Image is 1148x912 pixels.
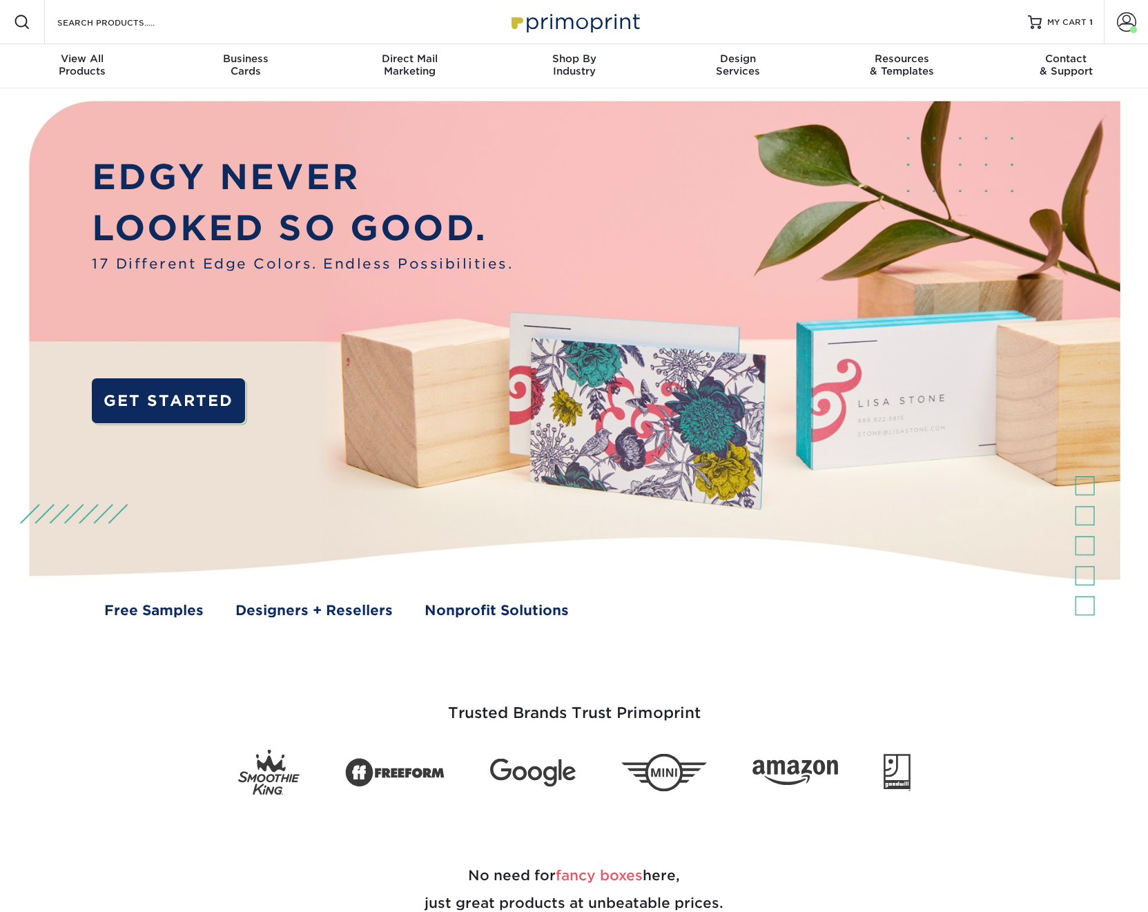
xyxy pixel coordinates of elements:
[104,601,204,621] a: Free Samples
[235,601,393,621] a: Designers + Resellers
[345,750,445,795] img: Freeform
[425,601,569,621] a: Nonprofit Solutions
[820,52,984,77] div: & Templates
[328,52,492,65] span: Direct Mail
[884,754,911,791] img: Goodwill
[820,52,984,65] span: Resources
[92,254,513,275] span: 17 Different Edge Colors. Endless Possibilities.
[1089,17,1093,27] span: 1
[621,753,707,791] img: Mini
[984,44,1148,88] a: Contact& Support
[328,44,492,88] a: Direct MailMarketing
[164,52,329,77] div: Cards
[492,44,656,88] a: Shop ByIndustry
[238,750,300,796] img: Smoothie King
[820,44,984,88] a: Resources& Templates
[92,378,245,424] a: GET STARTED
[492,52,656,77] div: Industry
[984,52,1148,65] span: Contact
[556,867,643,884] span: fancy boxes
[1047,17,1087,28] span: MY CART
[171,671,978,739] h3: Trusted Brands Trust Primoprint
[56,14,191,30] input: SEARCH PRODUCTS.....
[984,52,1148,77] div: & Support
[492,52,656,65] span: Shop By
[505,7,643,37] img: Primoprint
[92,202,513,254] p: LOOKED SO GOOD.
[328,52,492,77] div: Marketing
[490,758,576,786] img: Google
[164,52,329,65] span: Business
[656,52,820,77] div: Services
[752,759,838,786] img: Amazon
[656,44,820,88] a: DesignServices
[92,151,513,203] p: EDGY NEVER
[656,52,820,65] span: Design
[164,44,329,88] a: BusinessCards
